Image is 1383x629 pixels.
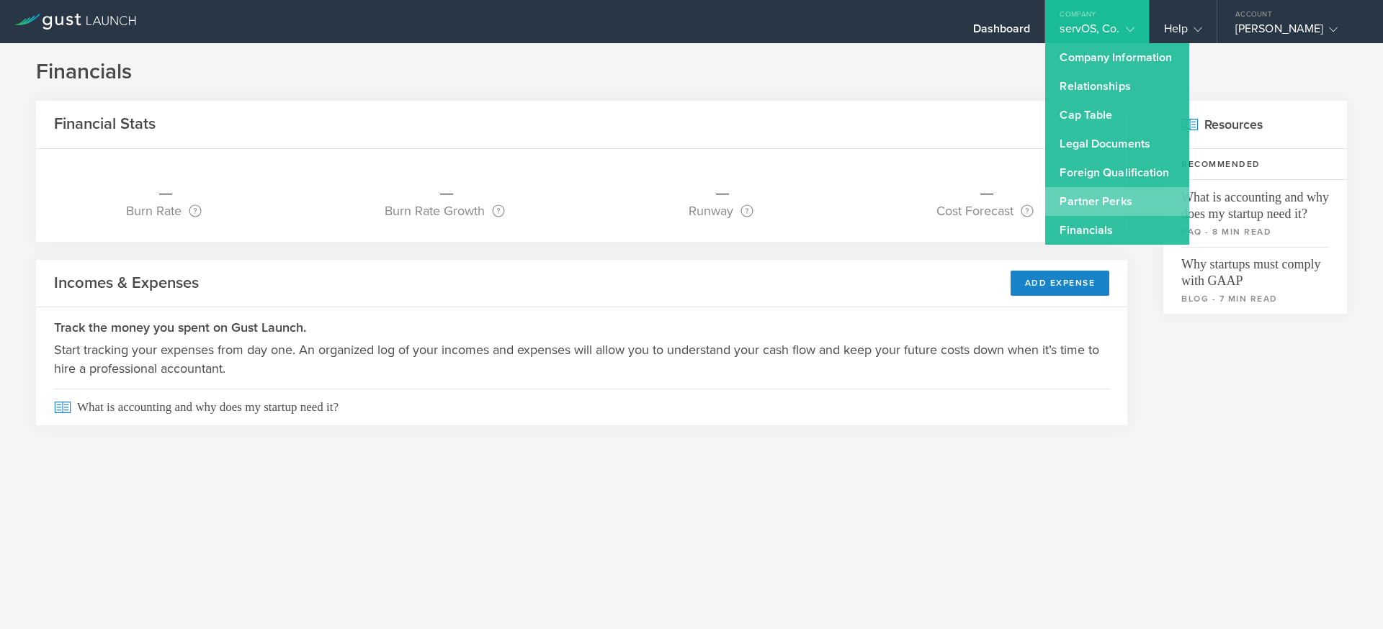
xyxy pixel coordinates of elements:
[1235,22,1358,43] div: [PERSON_NAME]
[689,202,753,220] div: Runway
[936,171,1037,202] div: _
[126,171,205,202] div: _
[54,389,1109,425] span: What is accounting and why does my startup need it?
[936,202,1034,220] div: Cost Forecast
[1181,180,1329,222] span: What is accounting and why does my startup need it?
[1163,101,1347,149] h2: Resources
[54,318,1109,337] h3: Track the money you spent on Gust Launch.
[54,340,1109,378] p: Start tracking your expenses from day one. An organized log of your incomes and expenses will all...
[385,171,509,202] div: _
[1163,149,1347,180] h3: Recommended
[36,389,1127,425] a: What is accounting and why does my startup need it?
[1011,271,1110,296] button: Add Expense
[1163,247,1347,314] a: Why startups must comply with GAAPblog - 7 min read
[1164,22,1202,43] div: Help
[385,202,505,220] div: Burn Rate Growth
[1181,292,1329,305] small: blog - 7 min read
[54,114,156,135] h2: Financial Stats
[689,171,757,202] div: _
[973,22,1031,43] div: Dashboard
[1181,225,1329,238] small: FAQ - 8 min read
[1060,22,1134,43] div: servOS, Co.
[126,202,202,220] div: Burn Rate
[54,273,199,294] h2: Incomes & Expenses
[1181,247,1329,289] span: Why startups must comply with GAAP
[1163,180,1347,247] a: What is accounting and why does my startup need it?FAQ - 8 min read
[36,58,1347,86] h1: Financials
